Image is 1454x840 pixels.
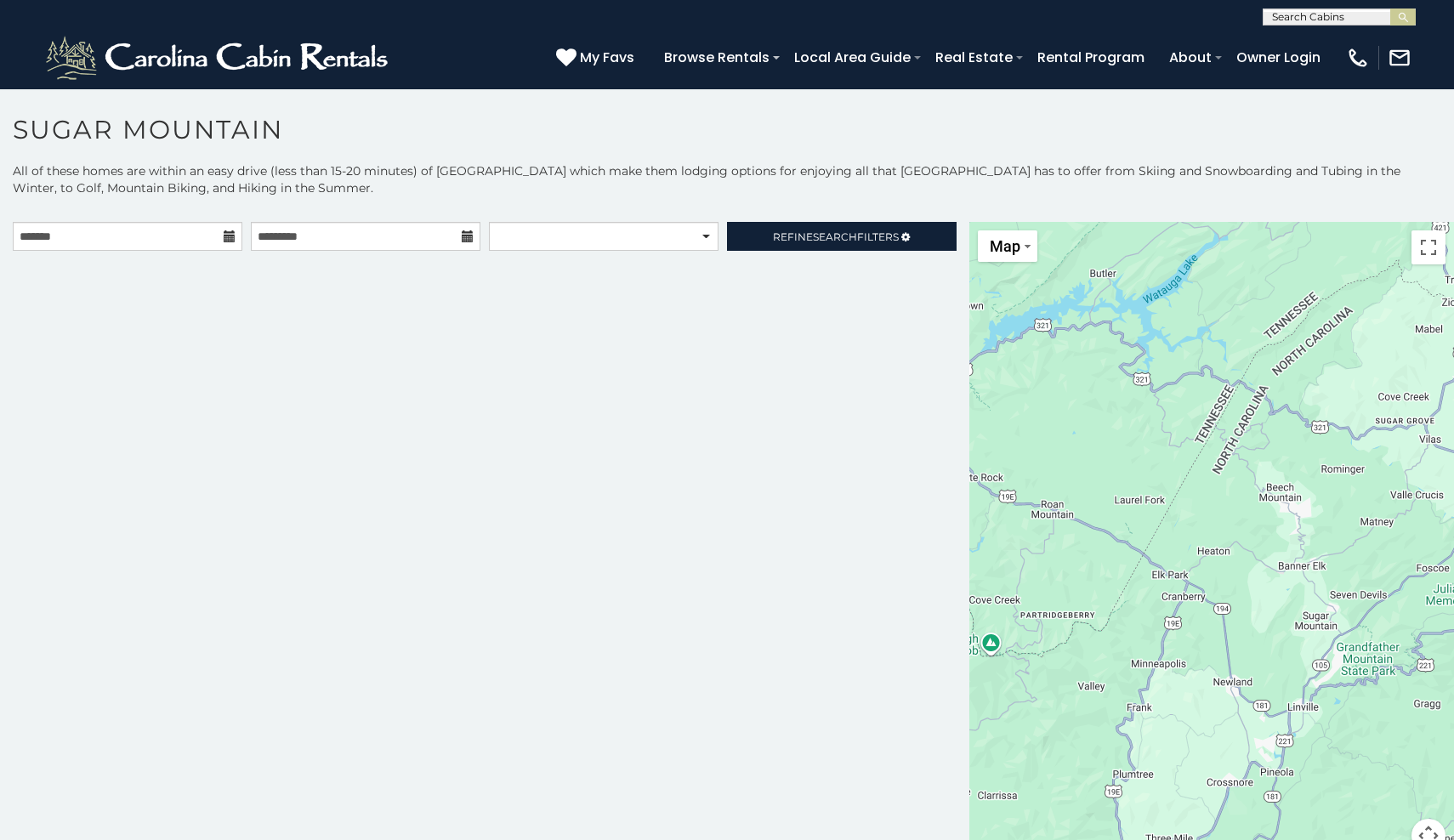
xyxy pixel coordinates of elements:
[927,43,1021,72] a: Real Estate
[43,32,395,83] img: White-1-2.png
[990,237,1020,255] span: Map
[773,230,899,243] span: Refine Filters
[727,222,957,251] a: RefineSearchFilters
[1228,43,1329,72] a: Owner Login
[1161,43,1220,72] a: About
[1411,230,1445,264] button: Toggle fullscreen view
[1029,43,1153,72] a: Rental Program
[786,43,919,72] a: Local Area Guide
[1388,46,1411,70] img: mail-regular-white.png
[1346,46,1370,70] img: phone-regular-white.png
[580,47,634,68] span: My Favs
[978,230,1037,262] button: Change map style
[556,47,639,69] a: My Favs
[813,230,857,243] span: Search
[656,43,778,72] a: Browse Rentals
